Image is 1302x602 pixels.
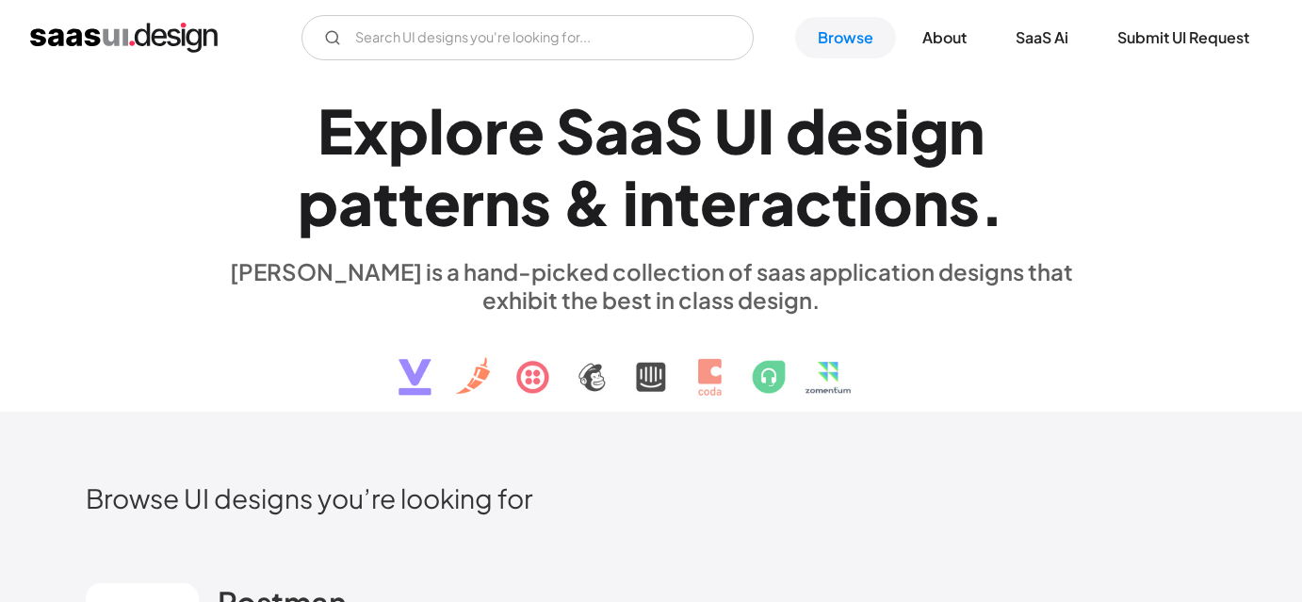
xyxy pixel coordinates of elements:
[445,94,484,167] div: o
[664,94,703,167] div: S
[894,94,910,167] div: i
[594,94,629,167] div: a
[993,17,1091,58] a: SaaS Ai
[795,166,832,238] div: c
[623,166,639,238] div: i
[949,166,980,238] div: s
[629,94,664,167] div: a
[317,94,353,167] div: E
[795,17,896,58] a: Browse
[786,94,826,167] div: d
[218,257,1084,314] div: [PERSON_NAME] is a hand-picked collection of saas application designs that exhibit the best in cl...
[484,94,508,167] div: r
[298,166,338,238] div: p
[913,166,949,238] div: n
[373,166,399,238] div: t
[218,94,1084,239] h1: Explore SaaS UI design patterns & interactions.
[86,481,1216,514] h2: Browse UI designs you’re looking for
[461,166,484,238] div: r
[562,166,611,238] div: &
[484,166,520,238] div: n
[399,166,424,238] div: t
[900,17,989,58] a: About
[873,166,913,238] div: o
[863,94,894,167] div: s
[737,166,760,238] div: r
[857,166,873,238] div: i
[949,94,985,167] div: n
[353,94,388,167] div: x
[714,94,757,167] div: U
[700,166,737,238] div: e
[826,94,863,167] div: e
[980,166,1004,238] div: .
[388,94,429,167] div: p
[301,15,754,60] form: Email Form
[301,15,754,60] input: Search UI designs you're looking for...
[639,166,675,238] div: n
[832,166,857,238] div: t
[910,94,949,167] div: g
[429,94,445,167] div: l
[338,166,373,238] div: a
[760,166,795,238] div: a
[30,23,218,53] a: home
[366,314,936,412] img: text, icon, saas logo
[520,166,551,238] div: s
[424,166,461,238] div: e
[1095,17,1272,58] a: Submit UI Request
[757,94,774,167] div: I
[508,94,545,167] div: e
[556,94,594,167] div: S
[675,166,700,238] div: t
